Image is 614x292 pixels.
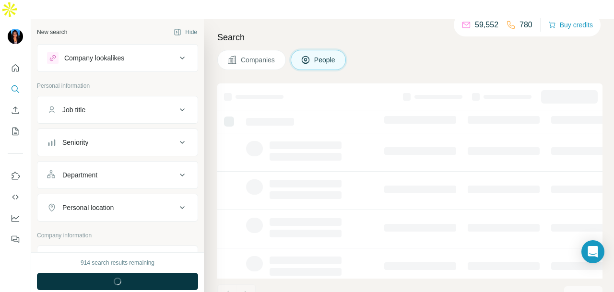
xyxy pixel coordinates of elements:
[8,81,23,98] button: Search
[62,170,97,180] div: Department
[37,28,67,36] div: New search
[241,55,276,65] span: Companies
[8,188,23,206] button: Use Surfe API
[64,53,124,63] div: Company lookalikes
[8,59,23,77] button: Quick start
[37,82,198,90] p: Personal information
[314,55,336,65] span: People
[8,231,23,248] button: Feedback
[37,231,198,240] p: Company information
[37,47,198,70] button: Company lookalikes
[8,102,23,119] button: Enrich CSV
[8,29,23,44] img: Avatar
[475,19,498,31] p: 59,552
[62,138,88,147] div: Seniority
[37,131,198,154] button: Seniority
[8,210,23,227] button: Dashboard
[581,240,604,263] div: Open Intercom Messenger
[62,105,85,115] div: Job title
[548,18,593,32] button: Buy credits
[37,98,198,121] button: Job title
[62,203,114,212] div: Personal location
[37,164,198,187] button: Department
[37,196,198,219] button: Personal location
[8,123,23,140] button: My lists
[217,31,602,44] h4: Search
[81,258,154,267] div: 914 search results remaining
[520,19,532,31] p: 780
[37,248,198,275] button: Company1
[8,167,23,185] button: Use Surfe on LinkedIn
[167,25,204,39] button: Hide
